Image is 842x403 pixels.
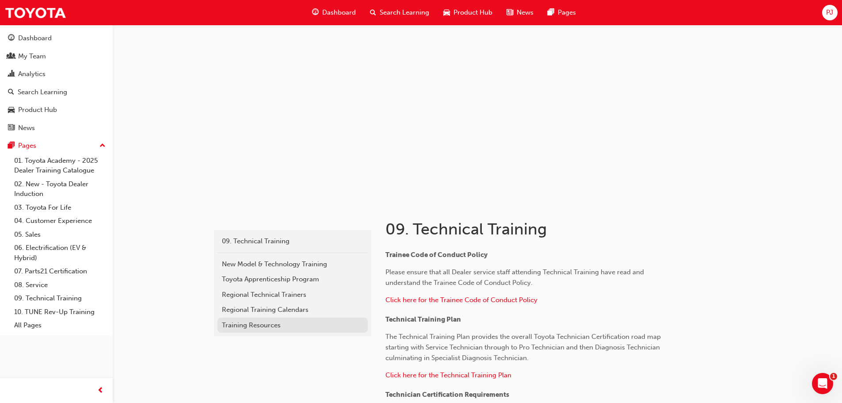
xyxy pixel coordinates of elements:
span: Trainee Code of Conduct Policy [385,251,488,259]
span: Search Learning [380,8,429,18]
span: Product Hub [453,8,492,18]
a: Regional Training Calendars [217,302,368,318]
a: 06. Electrification (EV & Hybrid) [11,241,109,265]
span: chart-icon [8,70,15,78]
span: guage-icon [8,35,15,42]
div: 09. Technical Training [222,236,363,246]
h1: 09. Technical Training [385,219,675,239]
span: people-icon [8,53,15,61]
span: Dashboard [322,8,356,18]
a: guage-iconDashboard [305,4,363,22]
a: Product Hub [4,102,109,118]
a: Analytics [4,66,109,82]
a: 10. TUNE Rev-Up Training [11,305,109,319]
a: 09. Technical Training [217,234,368,249]
a: ​Click here for the Technical Training Plan [385,371,511,379]
a: New Model & Technology Training [217,257,368,272]
span: pages-icon [548,7,554,18]
span: prev-icon [97,385,104,396]
span: Technical Training Plan [385,315,461,323]
div: Analytics [18,69,46,79]
div: News [18,123,35,133]
a: My Team [4,48,109,65]
a: Toyota Apprenticeship Program [217,272,368,287]
span: Technician Certification Requirements [385,391,509,399]
div: Product Hub [18,105,57,115]
a: 03. Toyota For Life [11,201,109,215]
div: Dashboard [18,33,52,43]
a: News [4,120,109,136]
a: 08. Service [11,278,109,292]
a: 09. Technical Training [11,292,109,305]
div: Regional Training Calendars [222,305,363,315]
div: Search Learning [18,87,67,97]
span: Please ensure that all Dealer service staff attending Technical Training have read and understand... [385,268,646,287]
a: 04. Customer Experience [11,214,109,228]
span: PJ [826,8,833,18]
span: car-icon [8,106,15,114]
a: Click here for the Trainee Code of Conduct Policy [385,296,537,304]
span: 1 [830,373,837,380]
div: Pages [18,141,36,151]
img: Trak [4,3,66,23]
span: search-icon [370,7,376,18]
button: Pages [4,138,109,154]
span: The Technical Training Plan provides the overall Toyota Technician Certification road map startin... [385,333,663,362]
a: Dashboard [4,30,109,46]
span: pages-icon [8,142,15,150]
span: up-icon [99,140,106,152]
button: PJ [822,5,838,20]
a: 07. Parts21 Certification [11,265,109,278]
a: Training Resources [217,318,368,333]
a: pages-iconPages [541,4,583,22]
a: news-iconNews [499,4,541,22]
span: news-icon [507,7,513,18]
a: 01. Toyota Academy - 2025 Dealer Training Catalogue [11,154,109,177]
iframe: Intercom live chat [812,373,833,394]
span: car-icon [443,7,450,18]
span: guage-icon [312,7,319,18]
div: Training Resources [222,320,363,330]
div: My Team [18,51,46,61]
span: news-icon [8,124,15,132]
a: Search Learning [4,84,109,100]
button: DashboardMy TeamAnalyticsSearch LearningProduct HubNews [4,28,109,138]
a: search-iconSearch Learning [363,4,436,22]
span: Pages [558,8,576,18]
a: 05. Sales [11,228,109,242]
span: News [517,8,533,18]
div: Toyota Apprenticeship Program [222,274,363,284]
div: Regional Technical Trainers [222,290,363,300]
span: Click here for the Technical Training Plan [385,371,511,379]
a: Regional Technical Trainers [217,287,368,303]
a: 02. New - Toyota Dealer Induction [11,177,109,201]
a: All Pages [11,319,109,332]
span: search-icon [8,88,14,96]
div: New Model & Technology Training [222,259,363,269]
a: car-iconProduct Hub [436,4,499,22]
